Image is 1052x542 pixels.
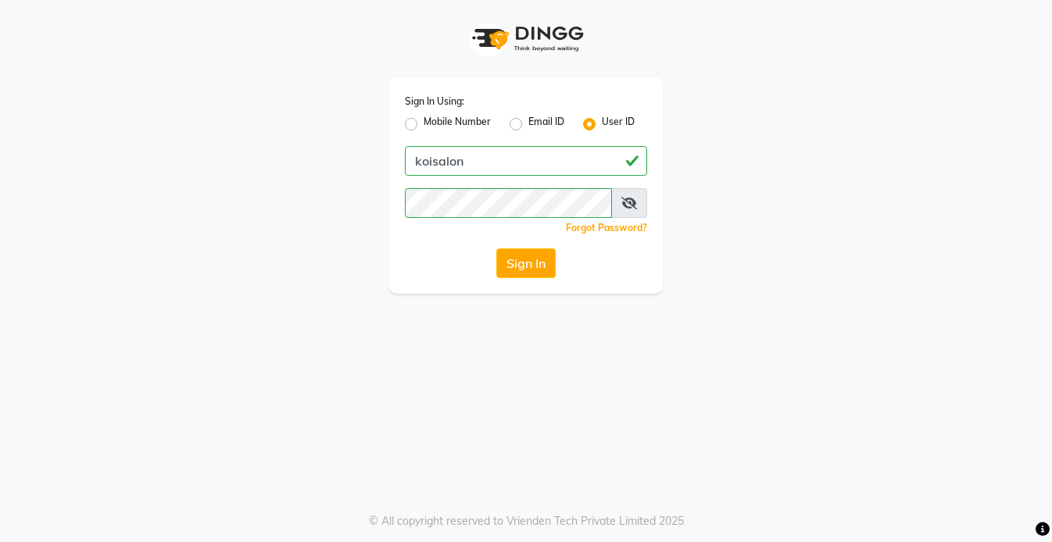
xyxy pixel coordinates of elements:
[496,248,556,278] button: Sign In
[566,222,647,234] a: Forgot Password?
[405,188,612,218] input: Username
[405,146,647,176] input: Username
[463,16,589,62] img: logo1.svg
[528,115,564,134] label: Email ID
[602,115,635,134] label: User ID
[405,94,464,109] label: Sign In Using:
[424,115,491,134] label: Mobile Number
